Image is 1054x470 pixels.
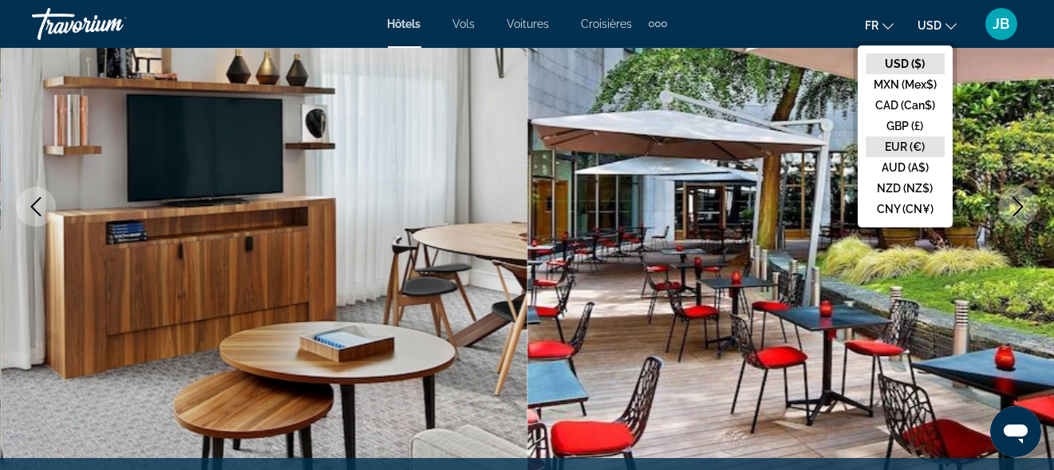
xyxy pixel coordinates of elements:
[507,18,550,30] a: Voitures
[866,136,945,157] button: EUR (€)
[16,187,56,227] button: Previous image
[990,406,1041,457] iframe: Bouton de lancement de la fenêtre de messagerie
[865,14,894,37] button: Change language
[866,178,945,199] button: NZD (NZ$)
[866,95,945,116] button: CAD (Can$)
[866,74,945,95] button: MXN (Mex$)
[649,11,667,37] button: Extra navigation items
[918,14,957,37] button: Change currency
[981,7,1022,41] button: User Menu
[866,53,945,74] button: USD ($)
[582,18,633,30] a: Croisières
[993,16,1010,32] span: JB
[388,18,421,30] a: Hôtels
[918,19,941,32] span: USD
[866,199,945,219] button: CNY (CN¥)
[866,116,945,136] button: GBP (£)
[866,157,945,178] button: AUD (A$)
[453,18,476,30] a: Vols
[32,3,191,45] a: Travorium
[865,19,878,32] span: fr
[998,187,1038,227] button: Next image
